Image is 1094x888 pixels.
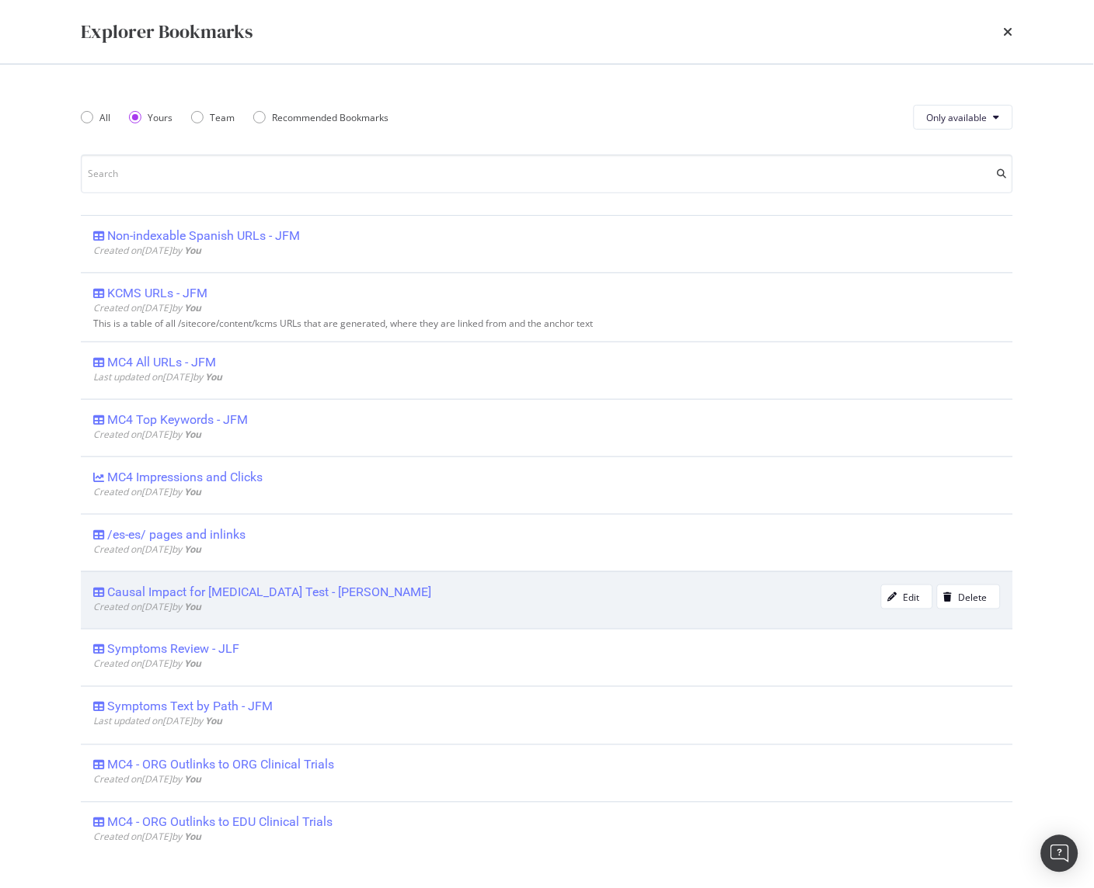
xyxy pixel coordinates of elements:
[184,657,201,671] b: You
[184,773,201,786] b: You
[184,301,201,314] b: You
[93,831,201,844] span: Created on [DATE] by
[184,485,201,498] b: You
[107,286,207,301] div: KCMS URLs - JFM
[93,600,201,613] span: Created on [DATE] by
[205,370,222,383] b: You
[914,105,1013,130] button: Only available
[184,428,201,441] b: You
[148,111,172,124] div: Yours
[81,111,110,124] div: All
[184,600,201,613] b: You
[81,19,253,45] div: Explorer Bookmarks
[184,244,201,257] b: You
[107,527,246,543] div: /es-es/ pages and inlinks
[107,642,239,657] div: Symptoms Review - JLF
[107,412,248,428] div: MC4 Top Keywords - JFM
[93,485,201,498] span: Created on [DATE] by
[93,370,222,383] span: Last updated on [DATE] by
[1041,835,1078,872] div: Open Intercom Messenger
[210,111,235,124] div: Team
[191,111,235,124] div: Team
[81,154,1013,193] input: Search
[959,591,988,604] div: Delete
[881,584,933,609] button: Edit
[93,301,201,314] span: Created on [DATE] by
[184,543,201,556] b: You
[93,428,201,441] span: Created on [DATE] by
[93,318,1001,329] div: This is a table of all /sitecore/content/kcms URLs that are generated, where they are linked from...
[107,584,431,600] div: Causal Impact for [MEDICAL_DATA] Test - [PERSON_NAME]
[107,758,334,773] div: MC4 - ORG Outlinks to ORG Clinical Trials
[184,831,201,844] b: You
[99,111,110,124] div: All
[272,111,388,124] div: Recommended Bookmarks
[107,470,263,485] div: MC4 Impressions and Clicks
[93,543,201,556] span: Created on [DATE] by
[205,715,222,728] b: You
[1004,19,1013,45] div: times
[93,715,222,728] span: Last updated on [DATE] by
[253,111,388,124] div: Recommended Bookmarks
[107,355,216,370] div: MC4 All URLs - JFM
[93,657,201,671] span: Created on [DATE] by
[93,244,201,257] span: Created on [DATE] by
[107,815,333,831] div: MC4 - ORG Outlinks to EDU Clinical Trials
[937,584,1001,609] button: Delete
[107,228,300,244] div: Non-indexable Spanish URLs - JFM
[93,773,201,786] span: Created on [DATE] by
[107,699,273,715] div: Symptoms Text by Path - JFM
[129,111,172,124] div: Yours
[927,111,988,124] span: Only available
[904,591,920,604] div: Edit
